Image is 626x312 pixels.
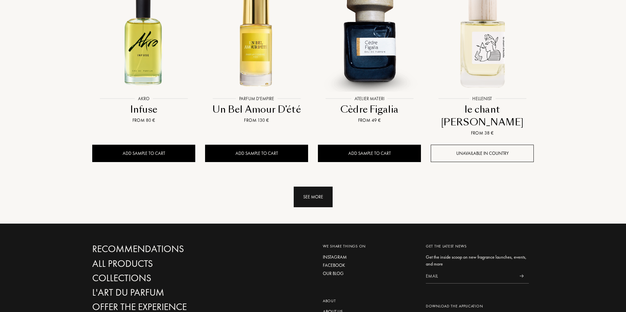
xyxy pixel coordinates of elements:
[92,287,233,298] a: L'Art du Parfum
[95,117,193,124] div: From 80 €
[323,270,416,277] a: Our blog
[519,274,524,278] img: news_send.svg
[431,145,534,162] div: Unavailable in country
[426,243,529,249] div: Get the latest news
[433,103,531,129] div: le chant [PERSON_NAME]
[92,243,233,255] a: Recommendations
[323,298,416,304] div: About
[323,243,416,249] div: We share things on
[323,254,416,261] a: Instagram
[92,145,195,162] div: Add sample to cart
[208,117,305,124] div: From 130 €
[92,272,233,284] a: Collections
[433,130,531,137] div: From 38 €
[426,303,529,309] div: Download the application
[426,254,529,267] div: Get the inside scoop on new fragrance launches, events, and more
[426,269,514,284] input: Email
[323,262,416,269] a: Facebook
[205,145,308,162] div: Add sample to cart
[294,187,333,207] div: See more
[321,117,418,124] div: From 49 €
[92,258,233,269] a: All products
[318,145,421,162] div: Add sample to cart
